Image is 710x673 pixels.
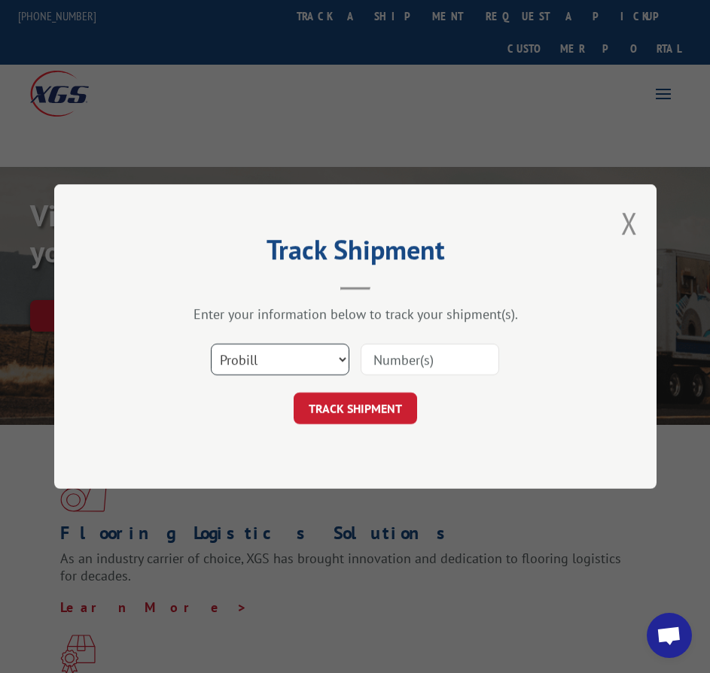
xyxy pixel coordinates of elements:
button: TRACK SHIPMENT [294,393,417,424]
a: Open chat [647,613,692,658]
button: Close modal [621,203,638,243]
input: Number(s) [361,344,499,375]
h2: Track Shipment [130,239,581,268]
div: Enter your information below to track your shipment(s). [130,305,581,323]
